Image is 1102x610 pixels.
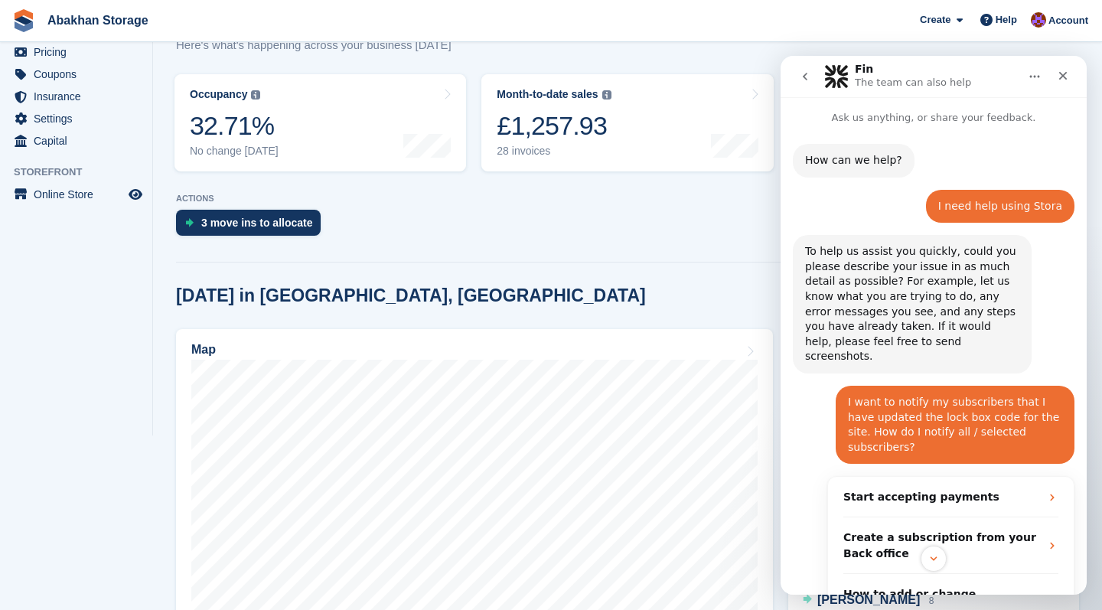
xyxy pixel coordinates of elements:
a: Abakhan Storage [41,8,155,33]
div: 32.71% [190,110,279,142]
div: Occupancy [190,88,247,101]
span: Settings [34,108,126,129]
span: Insurance [34,86,126,107]
a: menu [8,64,145,85]
span: Online Store [34,184,126,205]
iframe: Intercom live chat [781,56,1087,595]
div: £1,257.93 [497,110,611,142]
a: Preview store [126,185,145,204]
a: Occupancy 32.71% No change [DATE] [174,74,466,171]
div: Month-to-date sales [497,88,598,101]
div: How to add or change discounts/coupons to active subscriptions on Stripe [47,518,293,591]
span: Capital [34,130,126,152]
img: stora-icon-8386f47178a22dfd0bd8f6a31ec36ba5ce8667c1dd55bd0f319d3a0aa187defe.svg [12,9,35,32]
a: menu [8,86,145,107]
span: Pricing [34,41,126,63]
img: William Abakhan [1031,12,1046,28]
div: 3 move ins to allocate [201,217,313,229]
img: move_ins_to_allocate_icon-fdf77a2bb77ea45bf5b3d319d69a93e2d87916cf1d5bf7949dd705db3b84f3ca.svg [185,218,194,227]
span: [PERSON_NAME] [817,593,920,606]
div: Create a subscription from your Back office [47,462,293,518]
span: Create [920,12,950,28]
img: icon-info-grey-7440780725fd019a000dd9b08b2336e03edf1995a4989e88bcd33f0948082b44.svg [251,90,260,99]
strong: Start accepting payments [63,435,219,447]
strong: Create a subscription from your Back office [63,475,256,504]
span: 8 [929,595,934,606]
img: icon-info-grey-7440780725fd019a000dd9b08b2336e03edf1995a4989e88bcd33f0948082b44.svg [602,90,611,99]
a: menu [8,41,145,63]
a: 3 move ins to allocate [176,210,328,243]
a: Month-to-date sales £1,257.93 28 invoices [481,74,773,171]
div: Start accepting payments [47,421,293,462]
p: Here's what's happening across your business [DATE] [176,37,478,54]
button: Scroll to bottom [140,490,166,516]
a: menu [8,130,145,152]
span: Coupons [34,64,126,85]
h2: Map [191,343,216,357]
div: 28 invoices [497,145,611,158]
a: menu [8,108,145,129]
span: Storefront [14,165,152,180]
span: Account [1048,13,1088,28]
strong: How to add or change discounts/coupons to active subscriptions on Stripe [63,532,232,576]
p: ACTIONS [176,194,1079,204]
h2: [DATE] in [GEOGRAPHIC_DATA], [GEOGRAPHIC_DATA] [176,285,646,306]
div: No change [DATE] [190,145,279,158]
a: menu [8,184,145,205]
span: Help [996,12,1017,28]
